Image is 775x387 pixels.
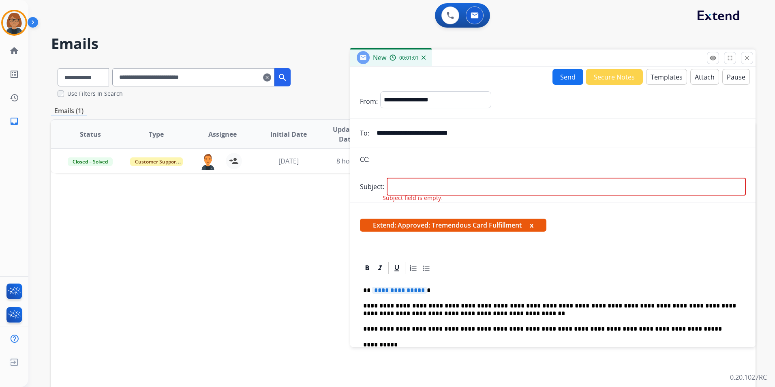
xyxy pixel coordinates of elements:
mat-icon: clear [263,73,271,82]
span: Closed – Solved [68,157,113,166]
span: New [373,53,386,62]
div: Bold [361,262,373,274]
mat-icon: home [9,46,19,56]
mat-icon: remove_red_eye [709,54,717,62]
p: From: [360,97,378,106]
span: Initial Date [270,129,307,139]
span: 00:01:01 [399,55,419,61]
div: Ordered List [407,262,420,274]
div: Bullet List [420,262,432,274]
mat-icon: close [743,54,751,62]
mat-icon: person_add [229,156,239,166]
span: Extend: Approved: Tremendous Card Fulfillment [360,219,546,232]
mat-icon: history [9,93,19,103]
label: Use Filters In Search [67,90,123,98]
div: Underline [391,262,403,274]
span: [DATE] [278,157,299,166]
button: Attach [690,69,719,85]
mat-icon: fullscreen [726,54,734,62]
p: CC: [360,155,370,164]
mat-icon: search [278,73,287,82]
button: Send [552,69,583,85]
button: Secure Notes [586,69,643,85]
div: Italic [374,262,386,274]
p: Emails (1) [51,106,87,116]
span: 8 hours ago [336,157,373,166]
button: x [530,220,533,230]
h2: Emails [51,36,756,52]
img: avatar [3,11,26,34]
mat-icon: inbox [9,116,19,126]
span: Type [149,129,164,139]
p: 0.20.1027RC [730,372,767,382]
button: Pause [722,69,750,85]
span: Assignee [208,129,237,139]
span: Customer Support [130,157,183,166]
span: Subject field is empty. [383,194,443,202]
img: agent-avatar [200,153,216,170]
p: To: [360,128,369,138]
p: Subject: [360,182,384,191]
mat-icon: list_alt [9,69,19,79]
span: Status [80,129,101,139]
span: Updated Date [328,125,365,144]
button: Templates [646,69,687,85]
